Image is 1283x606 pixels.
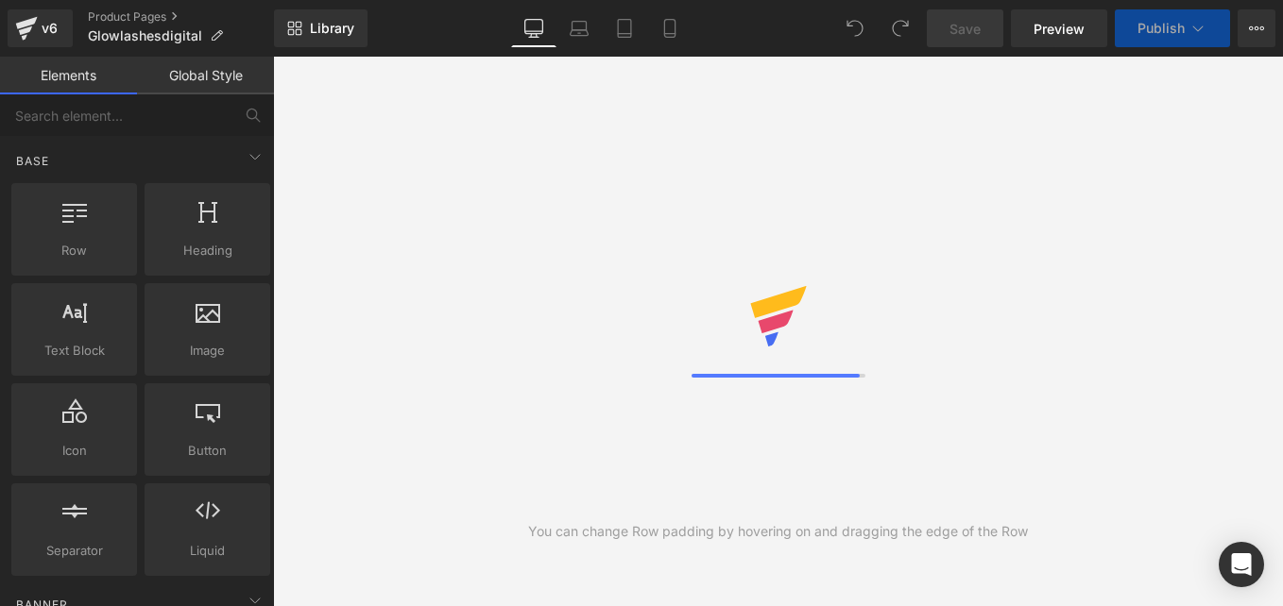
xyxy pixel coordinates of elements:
[150,241,265,261] span: Heading
[949,19,981,39] span: Save
[38,16,61,41] div: v6
[17,541,131,561] span: Separator
[1011,9,1107,47] a: Preview
[150,341,265,361] span: Image
[881,9,919,47] button: Redo
[836,9,874,47] button: Undo
[88,28,202,43] span: Glowlashesdigital
[528,521,1028,542] div: You can change Row padding by hovering on and dragging the edge of the Row
[17,441,131,461] span: Icon
[137,57,274,94] a: Global Style
[310,20,354,37] span: Library
[1219,542,1264,587] div: Open Intercom Messenger
[150,541,265,561] span: Liquid
[17,241,131,261] span: Row
[8,9,73,47] a: v6
[1238,9,1275,47] button: More
[556,9,602,47] a: Laptop
[511,9,556,47] a: Desktop
[88,9,274,25] a: Product Pages
[647,9,693,47] a: Mobile
[1115,9,1230,47] button: Publish
[14,152,51,170] span: Base
[1138,21,1185,36] span: Publish
[17,341,131,361] span: Text Block
[150,441,265,461] span: Button
[1034,19,1085,39] span: Preview
[274,9,368,47] a: New Library
[602,9,647,47] a: Tablet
